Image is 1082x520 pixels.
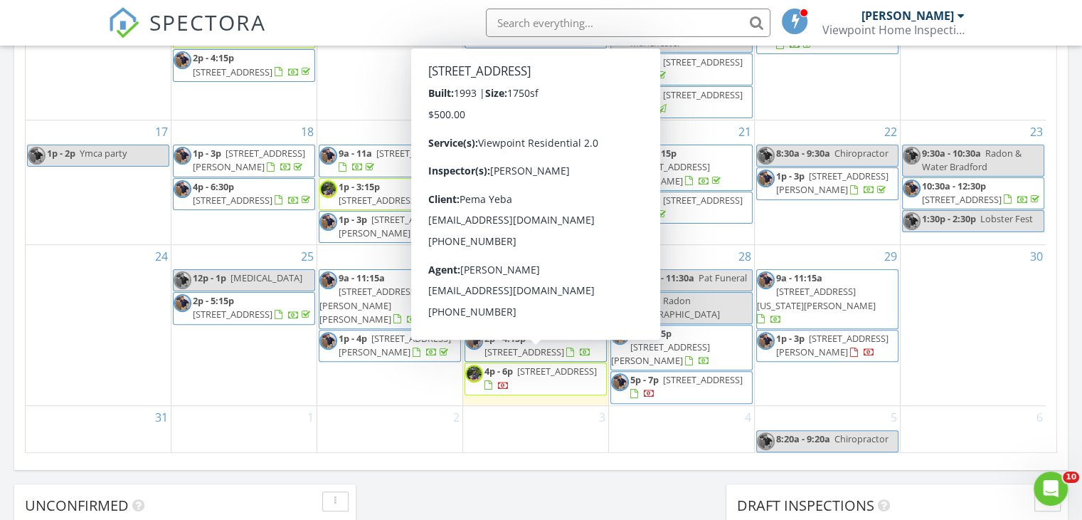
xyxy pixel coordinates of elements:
[611,340,710,367] span: [STREET_ADDRESS][PERSON_NAME]
[484,365,597,391] a: 4p - 6p [STREET_ADDRESS]
[465,330,607,362] a: 2p - 4:15p [STREET_ADDRESS]
[630,88,743,115] a: 4p - 6p [STREET_ADDRESS]
[339,332,451,358] a: 1p - 4p [STREET_ADDRESS][PERSON_NAME]
[339,147,456,173] a: 9a - 11a [STREET_ADDRESS]
[484,147,531,160] span: 9a - 11:30a
[610,86,753,118] a: 4p - 6p [STREET_ADDRESS]
[756,269,898,329] a: 9a - 11:15a [STREET_ADDRESS][US_STATE][PERSON_NAME]
[861,9,954,23] div: [PERSON_NAME]
[463,405,609,454] td: Go to September 3, 2025
[776,332,889,358] a: 1p - 3p [STREET_ADDRESS][PERSON_NAME]
[465,285,564,325] span: [STREET_ADDRESS][PERSON_NAME][PERSON_NAME]
[339,213,451,239] span: [STREET_ADDRESS][PERSON_NAME]
[834,147,889,160] span: Chiropractor
[611,294,629,312] img: 20201106_144727.jpg
[339,180,459,207] a: 1p - 3:15p [STREET_ADDRESS]
[776,170,889,196] a: 1p - 3p [STREET_ADDRESS][PERSON_NAME]
[630,327,672,340] span: 2p - 4:15p
[465,269,607,329] a: 9a - 11:15a [STREET_ADDRESS][PERSON_NAME][PERSON_NAME]
[757,432,775,450] img: 20201106_144727.jpg
[298,245,317,268] a: Go to August 25, 2025
[463,120,609,245] td: Go to August 20, 2025
[319,213,337,231] img: 20201106_144727.jpg
[484,194,564,207] span: [STREET_ADDRESS]
[610,371,753,403] a: 5p - 7p [STREET_ADDRESS]
[193,66,272,78] span: [STREET_ADDRESS]
[922,193,1002,206] span: [STREET_ADDRESS]
[484,180,526,193] span: 3p - 5:15p
[25,496,129,515] span: Unconfirmed
[376,147,456,160] span: [STREET_ADDRESS]
[776,24,889,51] a: 1p - 3p [STREET_ADDRESS]
[193,51,313,78] a: 2p - 4:15p [STREET_ADDRESS]
[465,363,607,395] a: 4p - 6p [STREET_ADDRESS]
[922,180,1042,206] a: 10:30a - 12:30p [STREET_ADDRESS]
[754,245,900,405] td: Go to August 29, 2025
[754,120,900,245] td: Go to August 22, 2025
[339,213,367,226] span: 1p - 3p
[319,147,337,165] img: 20201106_144727.jpg
[174,51,191,69] img: 20201106_144727.jpg
[319,269,461,329] a: 9a - 11:15a [STREET_ADDRESS][PERSON_NAME][PERSON_NAME]
[1027,245,1046,268] a: Go to August 30, 2025
[484,345,564,358] span: [STREET_ADDRESS]
[757,271,775,289] img: 20201106_144727.jpg
[608,245,754,405] td: Go to August 28, 2025
[757,285,876,311] span: [STREET_ADDRESS][US_STATE][PERSON_NAME]
[171,120,317,245] td: Go to August 18, 2025
[319,211,461,243] a: 1p - 3p [STREET_ADDRESS][PERSON_NAME]
[319,285,418,325] span: [STREET_ADDRESS][PERSON_NAME][PERSON_NAME]
[776,271,822,284] span: 9a - 11:15a
[590,120,608,143] a: Go to August 20, 2025
[174,180,191,198] img: 20201106_144727.jpg
[26,120,171,245] td: Go to August 17, 2025
[193,180,234,193] span: 4p - 6:30p
[193,147,305,173] span: [STREET_ADDRESS][PERSON_NAME]
[776,147,830,160] span: 8:30a - 9:30a
[756,167,898,199] a: 1p - 3p [STREET_ADDRESS][PERSON_NAME]
[611,194,629,212] img: 20201106_144727.jpg
[450,406,462,429] a: Go to September 2, 2025
[339,147,372,160] span: 9a - 11a
[756,330,898,362] a: 1p - 3p [STREET_ADDRESS][PERSON_NAME]
[888,406,900,429] a: Go to September 5, 2025
[484,332,591,358] a: 2p - 4:15p [STREET_ADDRESS]
[610,145,753,191] a: 9a - 12:15p [STREET_ADDRESS][PERSON_NAME]
[608,405,754,454] td: Go to September 4, 2025
[26,245,171,405] td: Go to August 24, 2025
[465,365,483,383] img: jeff2.jpg
[980,212,1033,225] span: Lobster Fest
[465,332,483,350] img: 20201106_144727.jpg
[193,308,272,321] span: [STREET_ADDRESS]
[317,120,463,245] td: Go to August 19, 2025
[339,194,418,207] span: [STREET_ADDRESS]
[465,271,483,289] img: 20201106_144727.jpg
[630,294,659,307] span: 1p - 2p
[736,120,754,143] a: Go to August 21, 2025
[152,245,171,268] a: Go to August 24, 2025
[663,56,743,68] span: [STREET_ADDRESS]
[900,405,1046,454] td: Go to September 6, 2025
[922,212,976,225] span: 1:30p - 2:30p
[26,405,171,454] td: Go to August 31, 2025
[776,332,805,345] span: 1p - 3p
[757,271,876,326] a: 9a - 11:15a [STREET_ADDRESS][US_STATE][PERSON_NAME]
[610,53,753,85] a: 1p - 3p [STREET_ADDRESS]
[630,373,743,400] a: 5p - 7p [STREET_ADDRESS]
[822,23,965,37] div: Viewpoint Home Inspections LLC
[444,120,462,143] a: Go to August 19, 2025
[484,147,605,173] a: 9a - 11:30a [STREET_ADDRESS]
[173,49,315,81] a: 2p - 4:15p [STREET_ADDRESS]
[193,271,226,284] span: 12p - 1p
[757,332,775,350] img: 20201106_144727.jpg
[171,405,317,454] td: Go to September 1, 2025
[881,245,900,268] a: Go to August 29, 2025
[903,212,921,230] img: 20201106_144727.jpg
[922,147,1022,173] span: Radon & Water Bradford
[193,194,272,207] span: [STREET_ADDRESS]
[611,147,723,187] a: 9a - 12:15p [STREET_ADDRESS][PERSON_NAME]
[193,147,221,160] span: 1p - 3p
[1034,472,1068,506] iframe: Intercom live chat
[486,9,770,37] input: Search everything...
[298,120,317,143] a: Go to August 18, 2025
